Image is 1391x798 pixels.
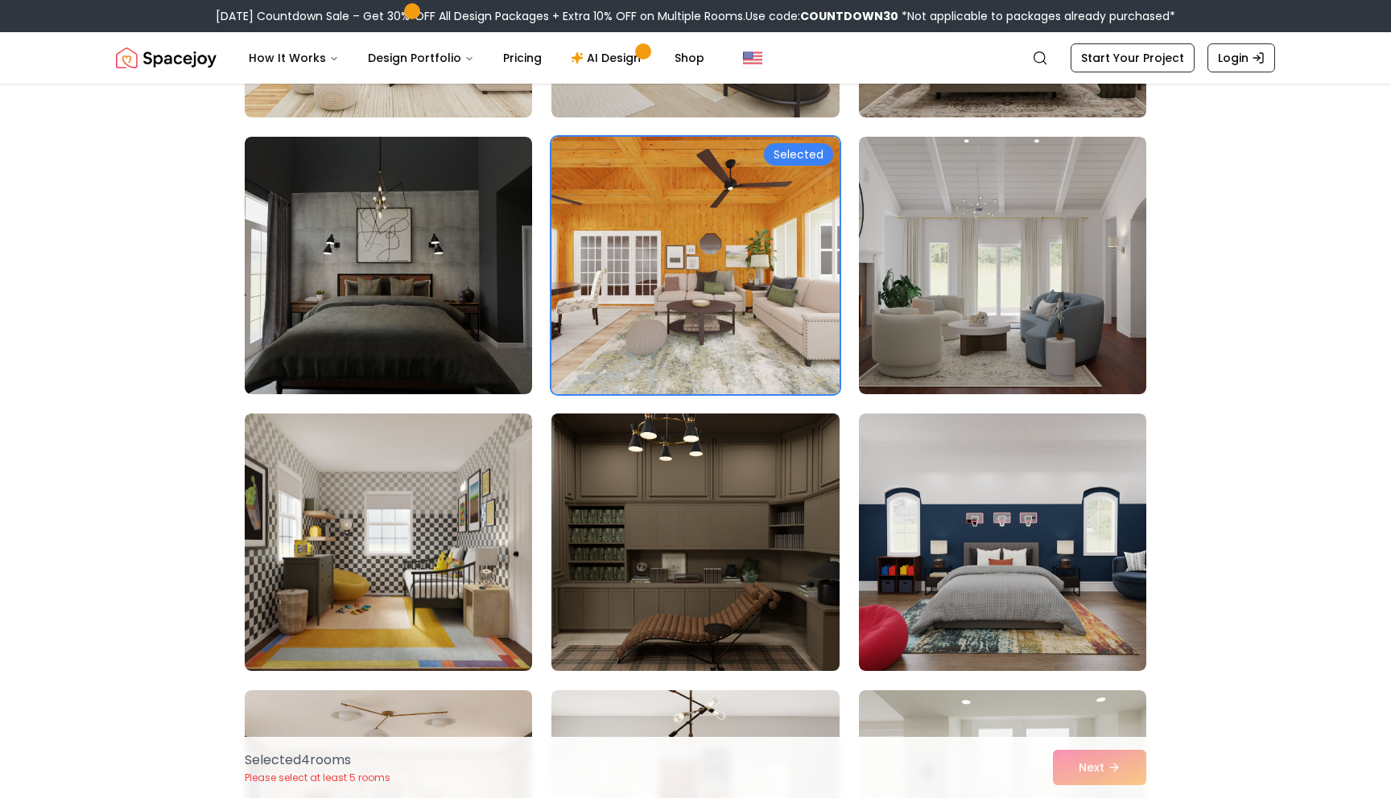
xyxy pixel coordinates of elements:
nav: Global [116,32,1275,84]
img: Spacejoy Logo [116,42,217,74]
a: AI Design [558,42,658,74]
a: Shop [662,42,717,74]
button: How It Works [236,42,352,74]
button: Design Portfolio [355,42,487,74]
span: *Not applicable to packages already purchased* [898,8,1175,24]
img: Room room-31 [245,137,532,394]
div: [DATE] Countdown Sale – Get 30% OFF All Design Packages + Extra 10% OFF on Multiple Rooms. [216,8,1175,24]
img: Room room-35 [544,407,846,677]
a: Spacejoy [116,42,217,74]
img: United States [743,48,762,68]
p: Selected 4 room s [245,751,390,770]
img: Room room-33 [859,137,1146,394]
b: COUNTDOWN30 [800,8,898,24]
p: Please select at least 5 rooms [245,771,390,784]
nav: Main [236,42,717,74]
img: Room room-32 [551,137,839,394]
img: Room room-34 [245,413,532,671]
img: Room room-36 [859,413,1146,671]
a: Login [1207,43,1275,72]
a: Start Your Project [1071,43,1195,72]
span: Use code: [745,8,898,24]
div: Selected [764,143,833,166]
a: Pricing [490,42,555,74]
